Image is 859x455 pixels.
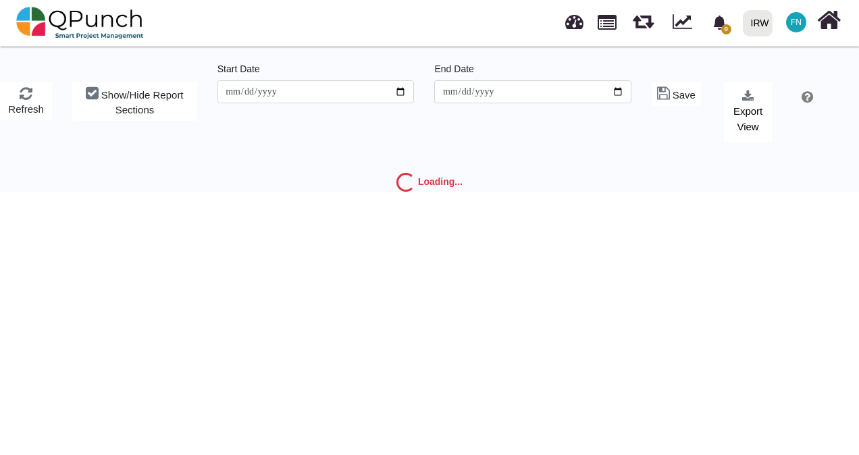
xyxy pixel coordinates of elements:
[708,10,731,34] div: Notification
[791,18,802,26] span: FN
[8,103,44,115] span: Refresh
[418,176,463,187] strong: Loading...
[817,7,841,33] i: Home
[733,105,762,132] span: Export View
[434,62,631,80] legend: End Date
[778,1,814,44] a: FN
[751,11,769,35] div: IRW
[712,16,727,30] svg: bell fill
[101,89,184,116] span: Show/Hide Report Sections
[797,93,813,104] a: Help
[16,3,144,43] img: qpunch-sp.fa6292f.png
[652,82,701,106] button: Save
[565,8,583,28] span: Dashboard
[598,9,617,30] span: Projects
[666,1,704,45] div: Dynamic Report
[786,12,806,32] span: Francis Ndichu
[673,89,696,101] span: Save
[737,1,778,45] a: IRW
[633,7,654,29] span: Releases
[704,1,737,43] a: bell fill0
[721,24,731,34] span: 0
[72,82,197,121] button: Show/Hide Report Sections
[724,82,771,142] button: Export View
[217,62,415,80] legend: Start Date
